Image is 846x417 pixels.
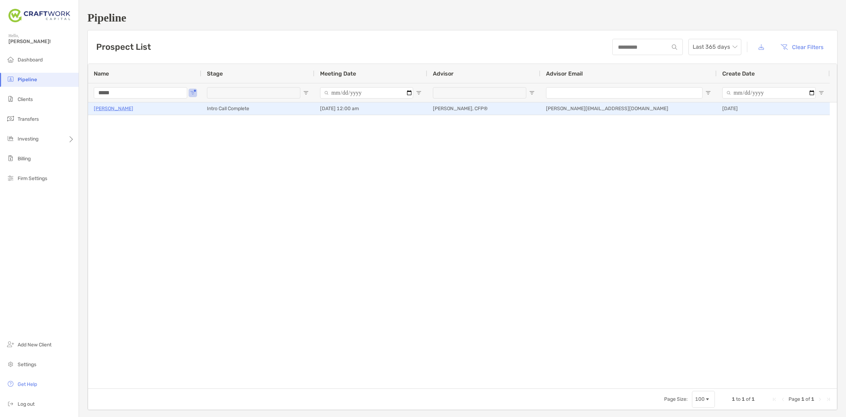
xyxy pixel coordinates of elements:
div: Next Page [817,397,823,402]
span: Name [94,70,109,77]
span: Meeting Date [320,70,356,77]
button: Open Filter Menu [303,90,309,96]
span: 1 [811,396,814,402]
img: dashboard icon [6,55,15,64]
span: Advisor [433,70,454,77]
h1: Pipeline [87,11,838,24]
span: of [805,396,810,402]
img: billing icon [6,154,15,162]
button: Clear Filters [775,39,829,55]
img: pipeline icon [6,75,15,83]
div: 100 [695,396,705,402]
img: transfers icon [6,114,15,123]
button: Open Filter Menu [819,90,824,96]
div: Page Size [692,391,715,408]
div: [DATE] 12:00 am [314,102,427,115]
img: get-help icon [6,380,15,388]
span: Create Date [722,70,755,77]
span: Clients [18,96,33,102]
div: [DATE] [717,102,830,115]
img: settings icon [6,360,15,368]
div: First Page [772,397,777,402]
div: Intro Call Complete [201,102,314,115]
button: Open Filter Menu [416,90,422,96]
div: Previous Page [780,397,786,402]
span: to [736,396,741,402]
div: [PERSON_NAME][EMAIL_ADDRESS][DOMAIN_NAME] [540,102,717,115]
img: add_new_client icon [6,340,15,349]
span: Pipeline [18,77,37,83]
span: Stage [207,70,223,77]
button: Open Filter Menu [529,90,535,96]
span: Dashboard [18,57,43,63]
img: input icon [672,44,677,50]
input: Meeting Date Filter Input [320,87,413,99]
span: Page [789,396,800,402]
span: Add New Client [18,342,51,348]
img: clients icon [6,95,15,103]
button: Open Filter Menu [705,90,711,96]
img: firm-settings icon [6,174,15,182]
span: Firm Settings [18,175,47,181]
span: Billing [18,156,31,162]
span: Settings [18,362,36,368]
div: [PERSON_NAME], CFP® [427,102,540,115]
span: Transfers [18,116,39,122]
input: Create Date Filter Input [722,87,816,99]
img: logout icon [6,399,15,408]
div: Last Page [826,397,831,402]
h3: Prospect List [96,42,151,52]
span: 1 [801,396,804,402]
input: Name Filter Input [94,87,187,99]
span: Investing [18,136,38,142]
span: [PERSON_NAME]! [8,38,74,44]
button: Open Filter Menu [190,90,196,96]
a: [PERSON_NAME] [94,104,133,113]
img: Zoe Logo [8,3,70,28]
span: Advisor Email [546,70,583,77]
div: Page Size: [664,396,688,402]
input: Advisor Email Filter Input [546,87,703,99]
img: investing icon [6,134,15,143]
span: 1 [732,396,735,402]
span: 1 [752,396,755,402]
span: 1 [742,396,745,402]
span: of [746,396,750,402]
span: Log out [18,401,35,407]
span: Last 365 days [693,39,737,55]
span: Get Help [18,381,37,387]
